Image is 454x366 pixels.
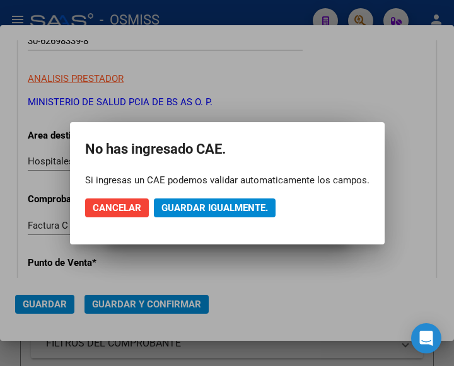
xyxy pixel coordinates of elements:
[85,198,149,217] button: Cancelar
[154,198,276,217] button: Guardar igualmente.
[93,202,141,214] span: Cancelar
[161,202,268,214] span: Guardar igualmente.
[85,174,370,186] div: Si ingresas un CAE podemos validar automaticamente los campos.
[411,323,441,353] div: Open Intercom Messenger
[85,137,370,161] h2: No has ingresado CAE.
